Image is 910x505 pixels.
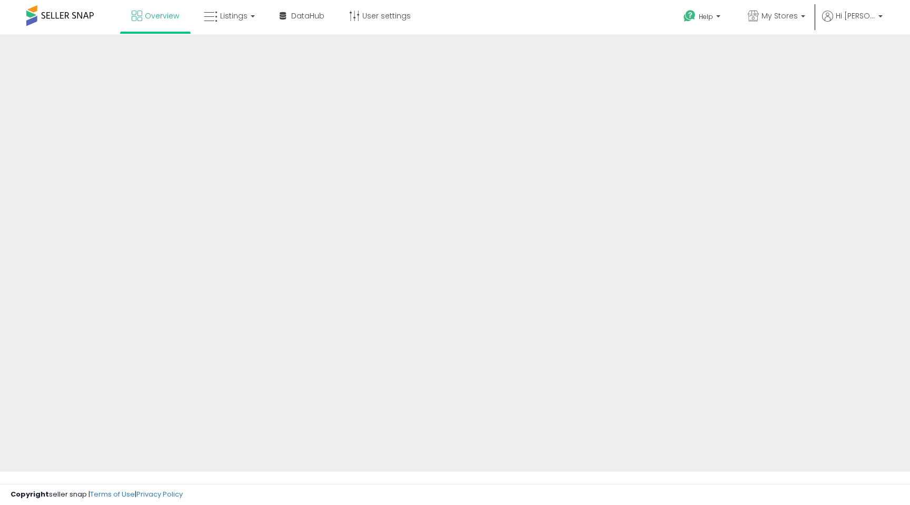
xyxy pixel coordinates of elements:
span: Hi [PERSON_NAME] [836,11,875,21]
span: Help [699,12,713,21]
span: My Stores [761,11,798,21]
a: Help [675,2,731,34]
span: Overview [145,11,179,21]
span: Listings [220,11,248,21]
a: Hi [PERSON_NAME] [822,11,883,34]
span: DataHub [291,11,324,21]
i: Get Help [683,9,696,23]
